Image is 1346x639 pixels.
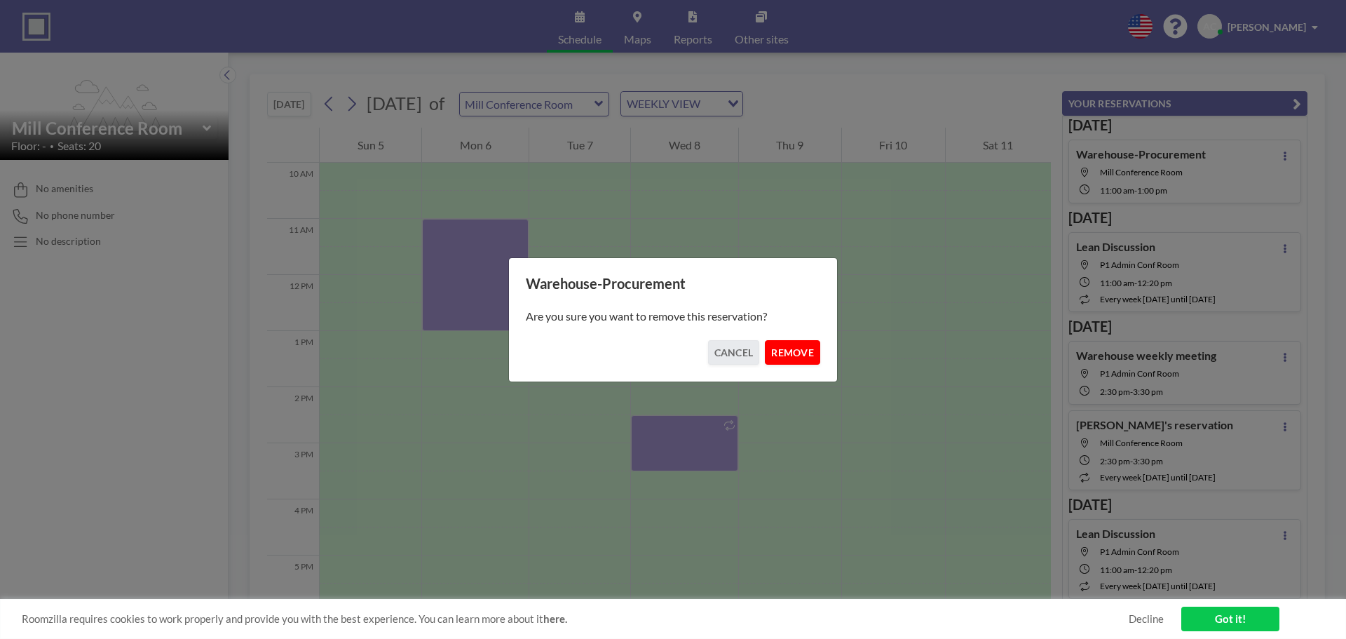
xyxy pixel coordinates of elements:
[543,612,567,625] a: here.
[1181,607,1279,631] a: Got it!
[22,612,1129,626] span: Roomzilla requires cookies to work properly and provide you with the best experience. You can lea...
[1129,612,1164,626] a: Decline
[526,309,820,323] p: Are you sure you want to remove this reservation?
[708,340,760,365] button: CANCEL
[765,340,820,365] button: REMOVE
[526,275,820,292] h3: Warehouse-Procurement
